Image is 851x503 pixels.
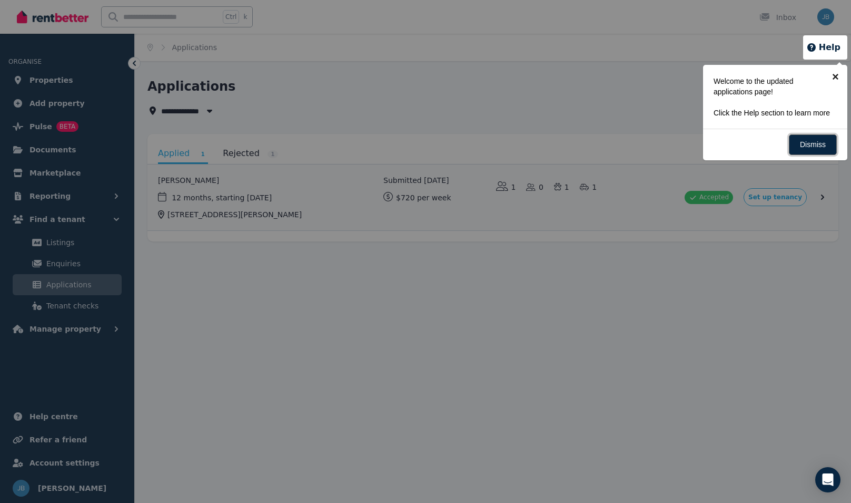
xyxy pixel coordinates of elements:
p: Welcome to the updated applications page! [714,76,830,97]
button: Help [806,41,840,54]
div: Open Intercom Messenger [815,467,840,492]
a: × [824,65,847,89]
p: Click the Help section to learn more [714,108,830,118]
a: Dismiss [789,134,837,155]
